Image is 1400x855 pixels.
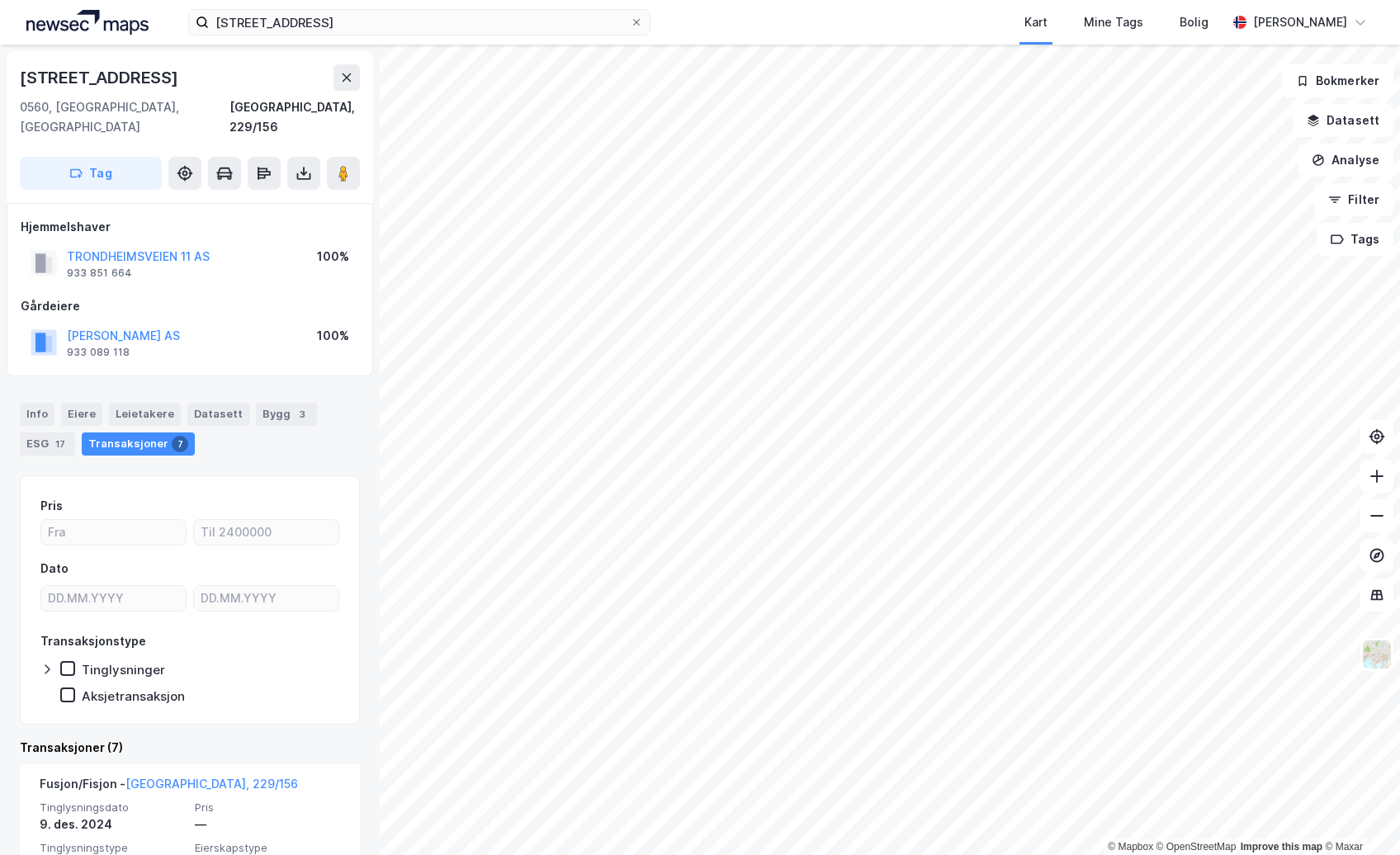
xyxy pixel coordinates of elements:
[229,97,360,137] div: [GEOGRAPHIC_DATA], 229/156
[1317,776,1400,855] div: Kontrollprogram for chat
[1293,104,1393,137] button: Datasett
[1361,639,1393,670] img: Z
[194,520,338,545] input: Til 2400000
[1084,12,1143,32] div: Mine Tags
[52,436,69,452] div: 17
[1241,841,1322,853] a: Improve this map
[1156,841,1237,853] a: OpenStreetMap
[40,496,63,516] div: Pris
[1317,223,1393,256] button: Tags
[40,631,146,651] div: Transaksjonstype
[40,815,185,834] div: 9. des. 2024
[1314,183,1393,216] button: Filter
[82,662,165,678] div: Tinglysninger
[82,688,185,704] div: Aksjetransaksjon
[209,10,630,35] input: Søk på adresse, matrikkel, gårdeiere, leietakere eller personer
[1317,776,1400,855] iframe: Chat Widget
[20,157,162,190] button: Tag
[40,801,185,815] span: Tinglysningsdato
[20,403,54,426] div: Info
[1180,12,1208,32] div: Bolig
[61,403,102,426] div: Eiere
[26,10,149,35] img: logo.a4113a55bc3d86da70a041830d287a7e.svg
[109,403,181,426] div: Leietakere
[20,738,360,758] div: Transaksjoner (7)
[40,841,185,855] span: Tinglysningstype
[1024,12,1048,32] div: Kart
[41,586,186,611] input: DD.MM.YYYY
[67,346,130,359] div: 933 089 118
[1253,12,1347,32] div: [PERSON_NAME]
[67,267,132,280] div: 933 851 664
[20,64,182,91] div: [STREET_ADDRESS]
[40,774,298,801] div: Fusjon/Fisjon -
[21,217,359,237] div: Hjemmelshaver
[21,296,359,316] div: Gårdeiere
[41,520,186,545] input: Fra
[125,777,298,791] a: [GEOGRAPHIC_DATA], 229/156
[195,815,340,834] div: —
[317,326,349,346] div: 100%
[1282,64,1393,97] button: Bokmerker
[1298,144,1393,177] button: Analyse
[20,432,75,456] div: ESG
[82,432,195,456] div: Transaksjoner
[194,586,338,611] input: DD.MM.YYYY
[195,801,340,815] span: Pris
[1108,841,1153,853] a: Mapbox
[40,559,69,579] div: Dato
[172,436,188,452] div: 7
[317,247,349,267] div: 100%
[256,403,317,426] div: Bygg
[187,403,249,426] div: Datasett
[294,406,310,423] div: 3
[195,841,340,855] span: Eierskapstype
[20,97,229,137] div: 0560, [GEOGRAPHIC_DATA], [GEOGRAPHIC_DATA]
